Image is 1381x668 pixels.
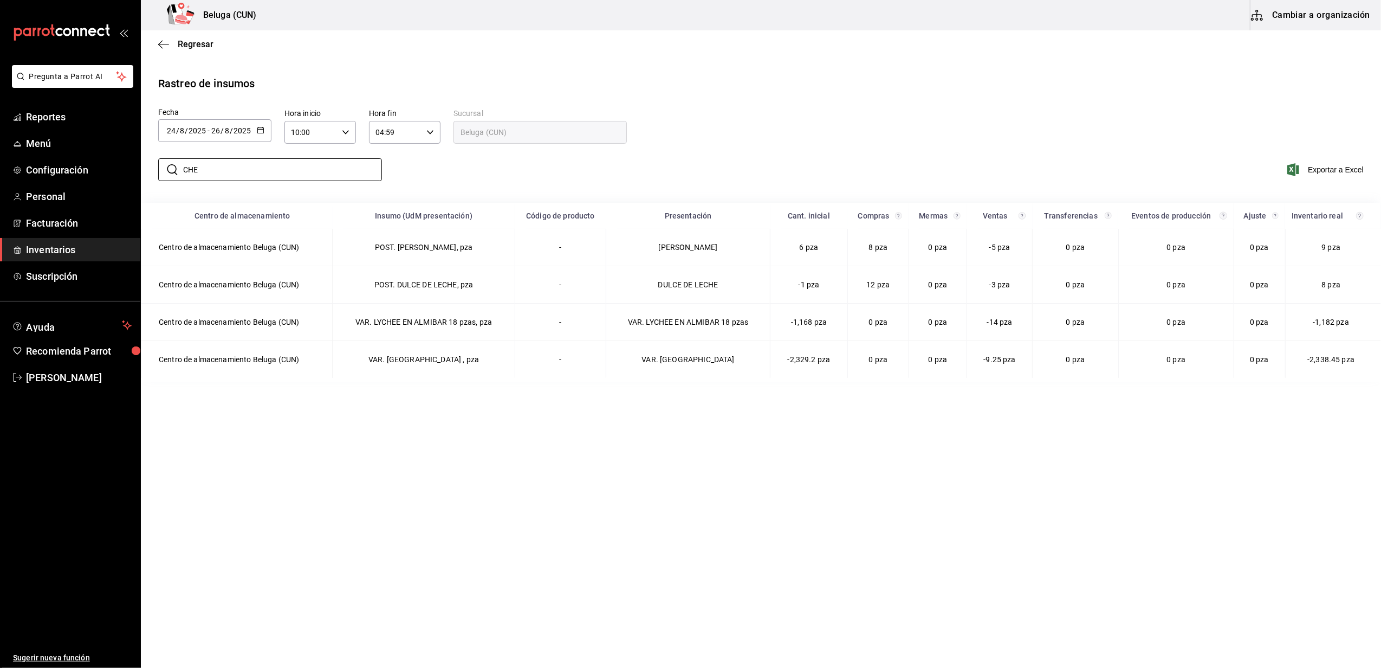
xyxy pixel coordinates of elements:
span: Configuración [26,163,132,177]
td: Centro de almacenamiento Beluga (CUN) [141,266,333,304]
span: / [185,126,188,135]
span: Facturación [26,216,132,230]
div: Ajuste [1240,211,1270,220]
input: Month [224,126,230,135]
span: 0 pza [1250,318,1269,326]
span: 0 pza [1066,280,1085,289]
label: Sucursal [453,110,627,118]
button: Pregunta a Parrot AI [12,65,133,88]
span: 0 pza [1166,280,1185,289]
td: VAR. LYCHEE EN ALMIBAR 18 pzas [606,304,770,341]
td: - [515,266,606,304]
button: open_drawer_menu [119,28,128,37]
span: Personal [26,189,132,204]
span: 0 pza [1166,243,1185,252]
span: 0 pza [1250,243,1269,252]
span: 8 pza [1321,280,1340,289]
div: Centro de almacenamiento [159,211,326,220]
span: Sugerir nueva función [13,652,132,664]
span: 0 pza [929,318,948,326]
svg: Total de presentación del insumo mermado en el rango de fechas seleccionado. [954,211,961,220]
span: 0 pza [868,318,887,326]
td: VAR. [GEOGRAPHIC_DATA] , pza [333,341,515,378]
span: 0 pza [1250,355,1269,364]
span: / [221,126,224,135]
div: Eventos de producción [1125,211,1217,220]
input: Buscar insumo [183,159,382,181]
div: Rastreo de insumos [158,75,255,92]
td: POST. DULCE DE LECHE, pza [333,266,515,304]
td: Centro de almacenamiento Beluga (CUN) [141,229,333,266]
span: 9 pza [1321,243,1340,252]
span: Pregunta a Parrot AI [29,71,116,82]
span: -1,182 pza [1313,318,1350,326]
svg: Total de presentación del insumo transferido ya sea fuera o dentro de la sucursal en el rango de ... [1105,211,1112,220]
td: POST. [PERSON_NAME], pza [333,229,515,266]
input: Year [233,126,251,135]
svg: Total de presentación del insumo utilizado en eventos de producción en el rango de fechas selecci... [1220,211,1228,220]
input: Year [188,126,206,135]
span: 0 pza [929,243,948,252]
svg: Inventario real = + compras - ventas - mermas - eventos de producción +/- transferencias +/- ajus... [1356,211,1364,220]
td: - [515,229,606,266]
label: Hora fin [369,110,440,118]
input: Month [179,126,185,135]
span: -1,168 pza [791,318,827,326]
span: -14 pza [987,318,1013,326]
input: Day [166,126,176,135]
span: 12 pza [866,280,890,289]
span: 0 pza [929,355,948,364]
span: 0 pza [1066,318,1085,326]
span: 0 pza [868,355,887,364]
div: Mermas [915,211,951,220]
button: Exportar a Excel [1289,163,1364,176]
td: Centro de almacenamiento Beluga (CUN) [141,304,333,341]
span: Menú [26,136,132,151]
span: 0 pza [1166,318,1185,326]
svg: Total de presentación del insumo vendido en el rango de fechas seleccionado. [1019,211,1026,220]
span: Suscripción [26,269,132,284]
td: VAR. LYCHEE EN ALMIBAR 18 pzas, pza [333,304,515,341]
div: Transferencias [1039,211,1103,220]
td: - [515,341,606,378]
span: - [208,126,210,135]
span: 0 pza [1066,243,1085,252]
span: 0 pza [1166,355,1185,364]
td: VAR. [GEOGRAPHIC_DATA] [606,341,770,378]
span: 6 pza [800,243,819,252]
span: 8 pza [868,243,887,252]
div: Presentación [613,211,764,220]
svg: Cantidad registrada mediante Ajuste manual y conteos en el rango de fechas seleccionado. [1272,211,1279,220]
input: Day [211,126,221,135]
label: Hora inicio [284,110,356,118]
span: / [230,126,233,135]
span: -2,338.45 pza [1307,355,1354,364]
span: Recomienda Parrot [26,344,132,358]
span: Inventarios [26,242,132,257]
span: 0 pza [929,280,948,289]
td: - [515,304,606,341]
div: Cant. inicial [777,211,841,220]
span: Ayuda [26,319,118,332]
button: Regresar [158,39,213,49]
h3: Beluga (CUN) [194,9,257,22]
td: DULCE DE LECHE [606,266,770,304]
span: Regresar [178,39,213,49]
span: -9.25 pza [983,355,1015,364]
td: Centro de almacenamiento Beluga (CUN) [141,341,333,378]
a: Pregunta a Parrot AI [8,79,133,90]
div: Ventas [974,211,1017,220]
span: -2,329.2 pza [788,355,831,364]
div: Inventario real [1292,211,1354,220]
span: -1 pza [799,280,820,289]
span: -3 pza [989,280,1010,289]
span: -5 pza [989,243,1010,252]
span: [PERSON_NAME] [26,370,132,385]
svg: Total de presentación del insumo comprado en el rango de fechas seleccionado. [895,211,902,220]
span: 0 pza [1066,355,1085,364]
span: 0 pza [1250,280,1269,289]
span: Reportes [26,110,132,124]
div: Compras [854,211,893,220]
div: Insumo (UdM presentación) [339,211,508,220]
